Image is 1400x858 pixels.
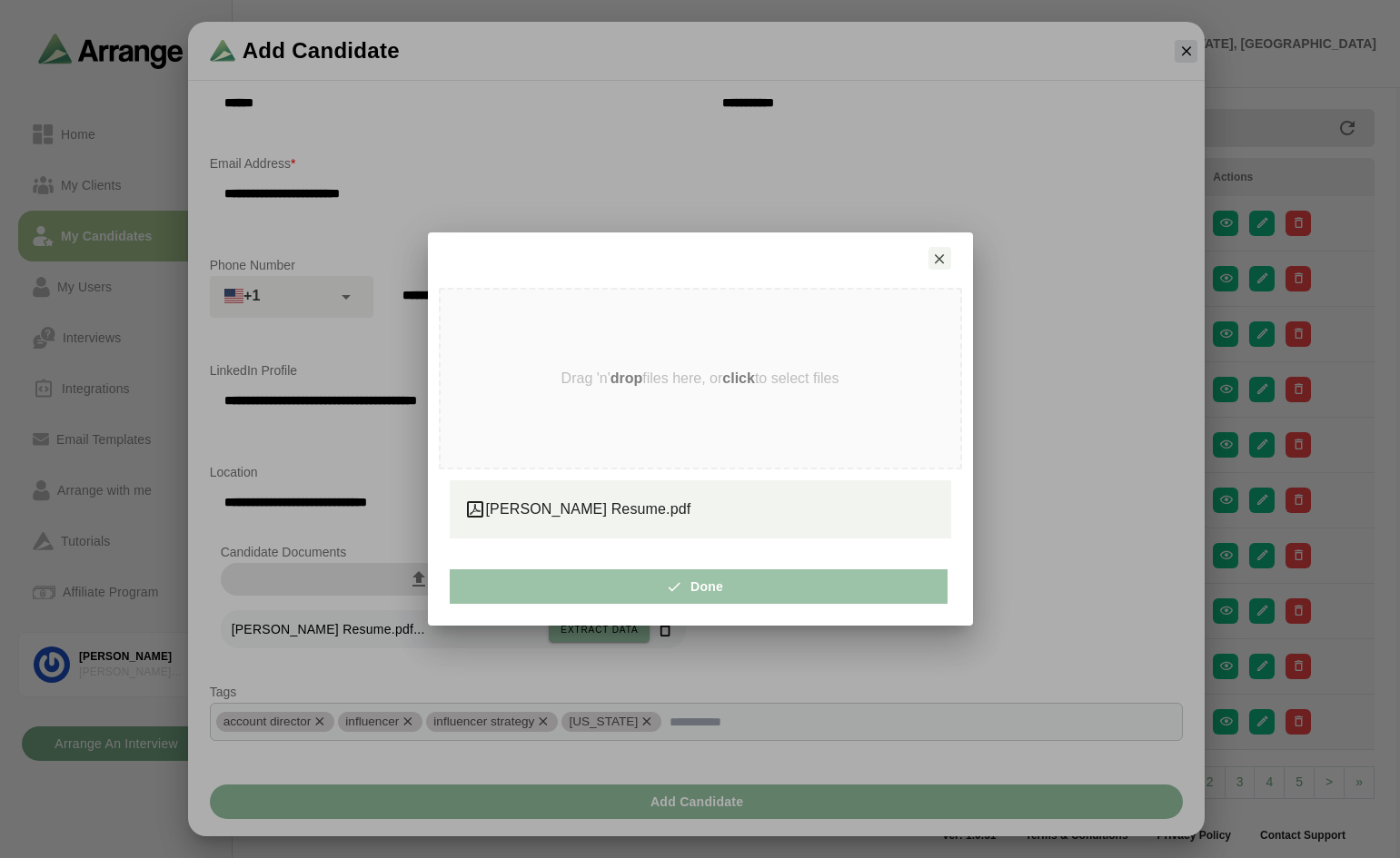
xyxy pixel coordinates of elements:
[673,569,723,604] span: Done
[611,370,643,386] strong: drop
[450,569,948,604] button: Done
[722,370,755,386] strong: click
[561,370,839,387] p: Drag 'n' files here, or to select files
[464,498,937,521] div: [PERSON_NAME] Resume.pdf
